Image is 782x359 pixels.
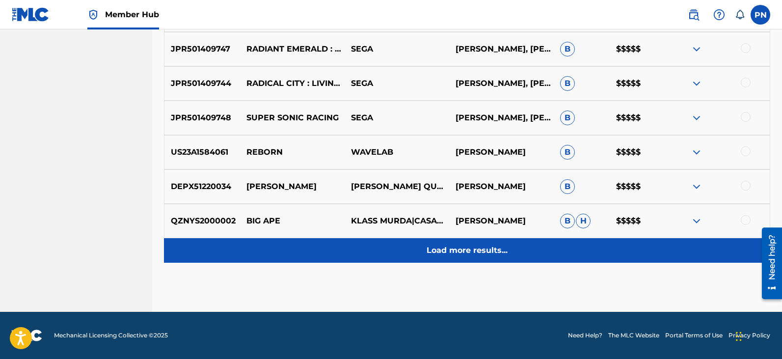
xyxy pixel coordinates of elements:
[560,145,575,160] span: B
[751,5,770,25] div: User Menu
[665,331,723,340] a: Portal Terms of Use
[609,78,665,89] p: $$$$$
[449,146,554,158] p: [PERSON_NAME]
[733,312,782,359] iframe: Chat Widget
[164,78,240,89] p: JPR501409744
[240,112,344,124] p: SUPER SONIC RACING
[449,181,554,193] p: [PERSON_NAME]
[728,331,770,340] a: Privacy Policy
[691,78,702,89] img: expand
[427,245,508,256] p: Load more results...
[164,215,240,227] p: QZNYS2000002
[87,9,99,21] img: Top Rightsholder
[12,330,42,341] img: logo
[691,181,702,193] img: expand
[609,43,665,55] p: $$$$$
[560,76,575,91] span: B
[449,215,554,227] p: [PERSON_NAME]
[345,43,449,55] p: SEGA
[560,214,575,228] span: B
[560,179,575,194] span: B
[755,223,782,303] iframe: Resource Center
[609,215,665,227] p: $$$$$
[449,78,554,89] p: [PERSON_NAME], [PERSON_NAME]
[735,10,745,20] div: Notifications
[345,78,449,89] p: SEGA
[568,331,602,340] a: Need Help?
[576,214,591,228] span: H
[691,215,702,227] img: expand
[691,43,702,55] img: expand
[345,215,449,227] p: KLASS MURDA|CASANOVA
[608,331,659,340] a: The MLC Website
[164,112,240,124] p: JPR501409748
[12,7,50,22] img: MLC Logo
[345,112,449,124] p: SEGA
[240,78,344,89] p: RADICAL CITY : LIVING IN THE CITY
[164,181,240,193] p: DEPX51220034
[691,112,702,124] img: expand
[54,331,168,340] span: Mechanical Licensing Collective © 2025
[609,146,665,158] p: $$$$$
[345,181,449,193] p: [PERSON_NAME] QUARTETT
[240,215,344,227] p: BIG APE
[240,43,344,55] p: RADIANT EMERALD : DIAMOND IN THE SKY
[713,9,725,21] img: help
[736,322,742,351] div: Drag
[609,112,665,124] p: $$$$$
[560,110,575,125] span: B
[709,5,729,25] div: Help
[449,43,554,55] p: [PERSON_NAME], [PERSON_NAME]
[691,146,702,158] img: expand
[164,43,240,55] p: JPR501409747
[560,42,575,56] span: B
[609,181,665,193] p: $$$$$
[684,5,703,25] a: Public Search
[105,9,159,20] span: Member Hub
[240,146,344,158] p: REBORN
[164,146,240,158] p: US23A1584061
[688,9,700,21] img: search
[345,146,449,158] p: WAVELAB
[240,181,344,193] p: [PERSON_NAME]
[449,112,554,124] p: [PERSON_NAME], [PERSON_NAME]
